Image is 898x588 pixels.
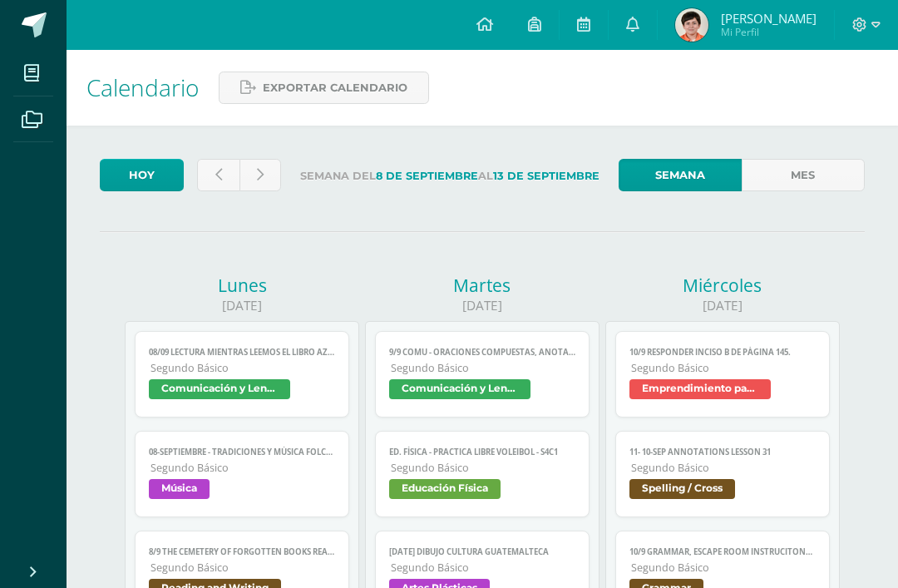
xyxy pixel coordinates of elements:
span: 10/9 Grammar, Escape room instrucitons in the notebook [629,546,816,557]
span: Spelling / Cross [629,479,735,499]
span: Exportar calendario [263,72,407,103]
span: Segundo Básico [631,461,816,475]
span: 9/9 COMU - Oraciones compuestas, anotaciones en el cuaderno [389,347,575,358]
span: Ed. Física - PRACTICA LIBRE Voleibol - S4C1 [389,447,575,457]
label: Semana del al [294,159,605,193]
span: Segundo Básico [150,361,335,375]
span: 8/9 The Cemetery of Forgotten books reading in TEAMS [149,546,335,557]
img: ecf0108526d228cfadd5038f86317fc0.png [675,8,708,42]
a: 10/9 Responder inciso B de página 145.Segundo BásicoEmprendimiento para la productividad [615,331,830,418]
span: [PERSON_NAME] [721,10,817,27]
a: Ed. Física - PRACTICA LIBRE Voleibol - S4C1Segundo BásicoEducación Física [375,431,590,517]
span: Comunicación y Lenguaje [389,379,530,399]
span: Emprendimiento para la productividad [629,379,771,399]
span: Comunicación y Lenguaje [149,379,290,399]
span: 08-septiembre - Tradiciones y música folclórica de [GEOGRAPHIC_DATA] [149,447,335,457]
div: Lunes [125,274,359,297]
span: Música [149,479,210,499]
span: Segundo Básico [391,461,575,475]
strong: 13 de Septiembre [493,170,599,182]
span: Segundo Básico [150,561,335,575]
a: 08/09 LECTURA Mientras leemos el libro azul págs. 14-15Segundo BásicoComunicación y Lenguaje [135,331,349,418]
span: Segundo Básico [631,561,816,575]
span: Mi Perfil [721,25,817,39]
div: Martes [365,274,599,297]
a: 11- 10-sep Annotations Lesson 31Segundo BásicoSpelling / Cross [615,431,830,517]
span: Segundo Básico [631,361,816,375]
span: [DATE] Dibujo cultura Guatemalteca [389,546,575,557]
a: Exportar calendario [219,72,429,104]
a: Hoy [100,159,184,191]
span: 11- 10-sep Annotations Lesson 31 [629,447,816,457]
span: Educación Física [389,479,501,499]
span: Segundo Básico [391,561,575,575]
div: [DATE] [125,297,359,314]
a: 08-septiembre - Tradiciones y música folclórica de [GEOGRAPHIC_DATA]Segundo BásicoMúsica [135,431,349,517]
div: [DATE] [605,297,840,314]
div: Miércoles [605,274,840,297]
strong: 8 de Septiembre [376,170,478,182]
div: [DATE] [365,297,599,314]
a: Mes [742,159,865,191]
span: 10/9 Responder inciso B de página 145. [629,347,816,358]
span: Calendario [86,72,199,103]
a: 9/9 COMU - Oraciones compuestas, anotaciones en el cuadernoSegundo BásicoComunicación y Lenguaje [375,331,590,418]
a: Semana [619,159,742,191]
span: 08/09 LECTURA Mientras leemos el libro azul págs. 14-15 [149,347,335,358]
span: Segundo Básico [150,461,335,475]
span: Segundo Básico [391,361,575,375]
